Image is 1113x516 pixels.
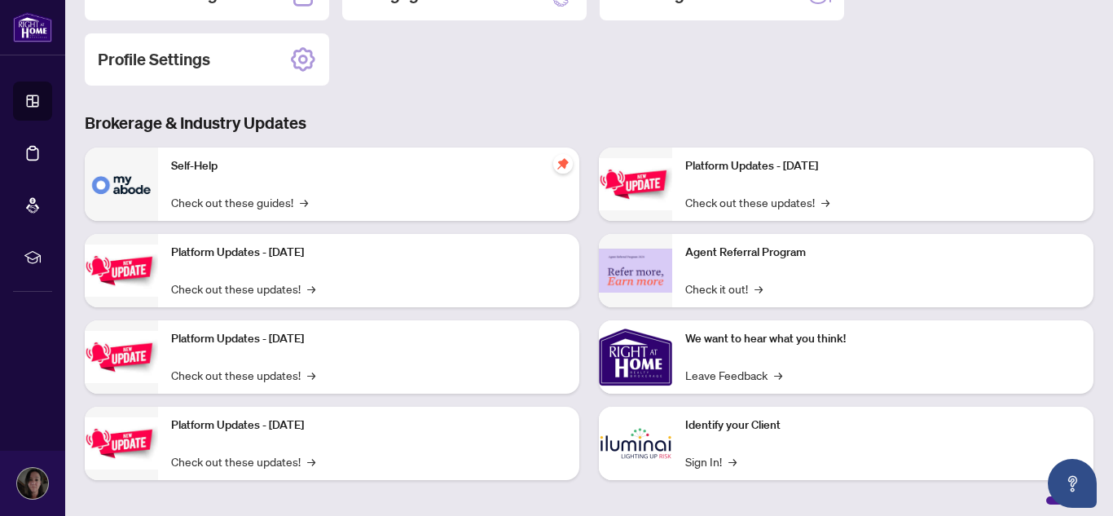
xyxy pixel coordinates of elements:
p: Platform Updates - [DATE] [171,417,566,434]
img: Identify your Client [599,407,672,480]
span: → [821,193,829,211]
p: We want to hear what you think! [685,330,1080,348]
img: Platform Updates - September 16, 2025 [85,245,158,296]
a: Check out these updates!→ [171,280,315,298]
img: Platform Updates - July 8, 2025 [85,417,158,469]
button: Open asap [1048,459,1097,508]
a: Check out these updates!→ [171,366,315,384]
p: Platform Updates - [DATE] [685,157,1080,175]
a: Sign In!→ [685,452,737,470]
span: → [307,452,315,470]
img: Platform Updates - June 23, 2025 [599,158,672,209]
a: Check it out!→ [685,280,763,298]
p: Platform Updates - [DATE] [171,244,566,262]
span: pushpin [553,154,573,174]
img: Platform Updates - July 21, 2025 [85,331,158,382]
p: Platform Updates - [DATE] [171,330,566,348]
a: Check out these guides!→ [171,193,308,211]
p: Self-Help [171,157,566,175]
img: Profile Icon [17,468,48,499]
img: Agent Referral Program [599,249,672,293]
h2: Profile Settings [98,48,210,71]
span: → [307,280,315,298]
p: Identify your Client [685,417,1080,434]
h3: Brokerage & Industry Updates [85,112,1093,135]
span: → [300,193,308,211]
p: Agent Referral Program [685,244,1080,262]
span: → [728,452,737,470]
span: → [774,366,782,384]
img: Self-Help [85,148,158,221]
a: Check out these updates!→ [171,452,315,470]
span: → [754,280,763,298]
img: logo [13,12,52,42]
span: → [307,366,315,384]
a: Leave Feedback→ [685,366,782,384]
a: Check out these updates!→ [685,193,829,211]
img: We want to hear what you think! [599,320,672,394]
